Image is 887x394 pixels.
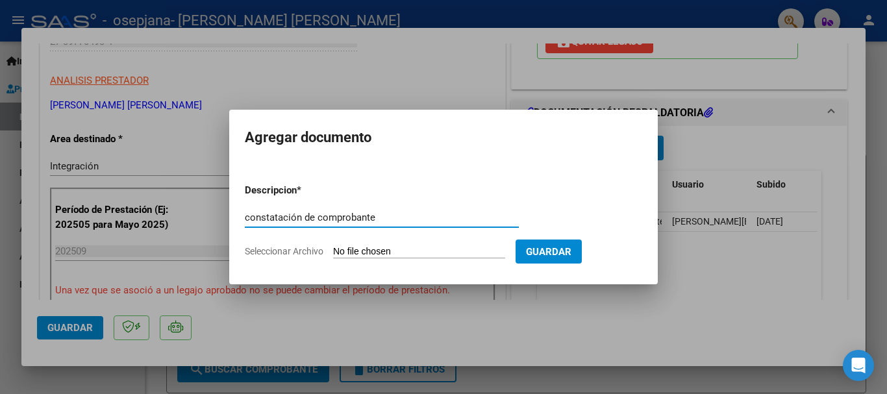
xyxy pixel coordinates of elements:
div: Open Intercom Messenger [843,350,874,381]
span: Seleccionar Archivo [245,246,323,256]
span: Guardar [526,246,571,258]
button: Guardar [516,240,582,264]
h2: Agregar documento [245,125,642,150]
p: Descripcion [245,183,364,198]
